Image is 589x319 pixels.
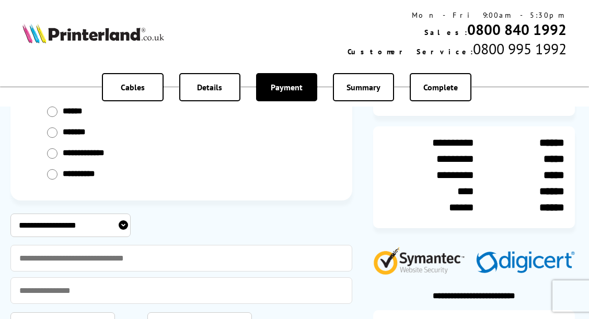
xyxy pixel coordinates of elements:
img: Printerland Logo [22,23,164,43]
span: Details [197,82,222,92]
span: 0800 995 1992 [473,39,567,58]
span: Sales: [424,28,467,37]
div: Mon - Fri 9:00am - 5:30pm [348,10,567,20]
span: Complete [423,82,458,92]
span: Cables [121,82,145,92]
a: 0800 840 1992 [467,20,567,39]
span: Customer Service: [348,47,473,56]
span: Payment [271,82,303,92]
span: Summary [347,82,380,92]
